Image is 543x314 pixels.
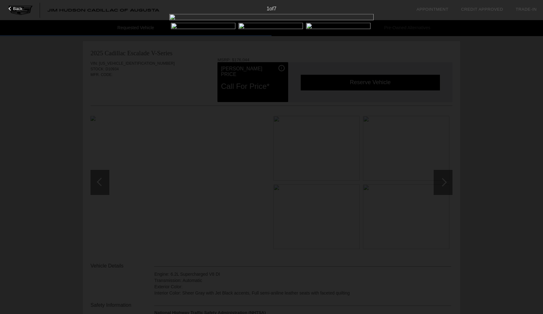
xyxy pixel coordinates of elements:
img: image.gen [169,14,374,21]
img: image.gen [306,23,370,30]
a: Appointment [416,7,448,12]
img: image.gen [239,23,303,30]
span: 7 [274,6,277,11]
span: 1 [266,6,269,11]
a: Credit Approved [461,7,503,12]
a: Trade-In [516,7,537,12]
span: Back [13,6,23,11]
img: image.gen [171,23,235,30]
